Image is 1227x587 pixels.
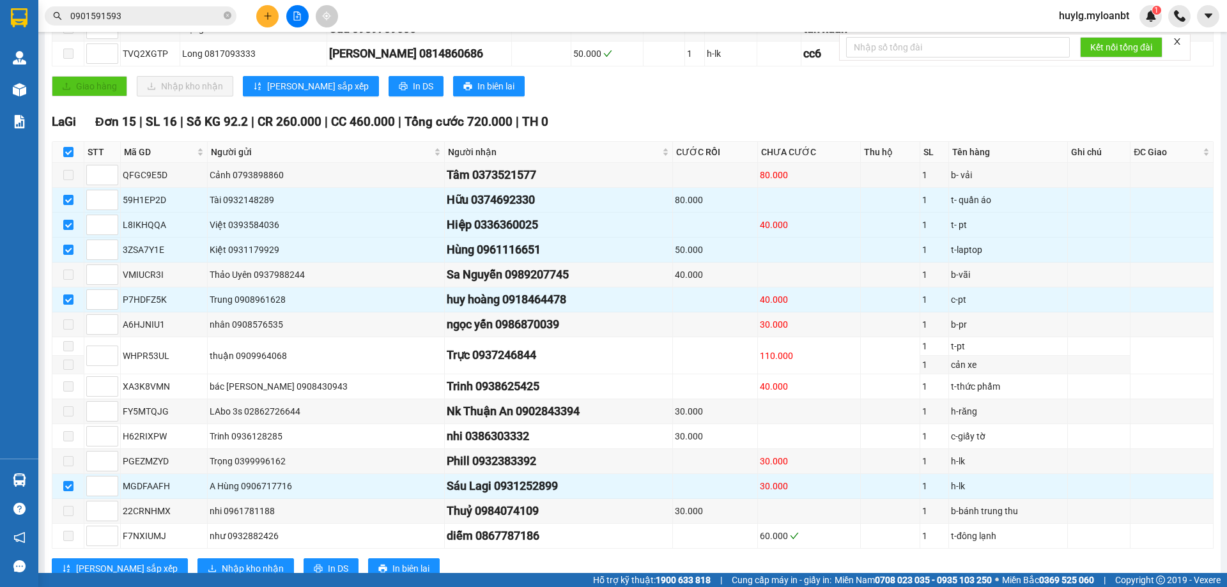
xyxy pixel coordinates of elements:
[121,238,208,263] td: 3ZSA7Y1E
[920,142,949,163] th: SL
[603,49,612,58] span: check
[760,218,858,232] div: 40.000
[121,424,208,449] td: H62RIXPW
[675,268,755,282] div: 40.000
[463,82,472,92] span: printer
[329,45,509,63] div: [PERSON_NAME] 0814860686
[5,81,86,95] strong: Phiếu gửi hàng
[1134,145,1200,159] span: ĐC Giao
[922,243,946,257] div: 1
[951,268,1065,282] div: b-vãi
[732,573,831,587] span: Cung cấp máy in - giấy in:
[141,81,165,95] span: LaGi
[1080,37,1162,57] button: Kết nối tổng đài
[123,504,205,518] div: 22CRNHMX
[951,429,1065,443] div: c-giấy tờ
[139,114,143,129] span: |
[922,404,946,418] div: 1
[13,503,26,515] span: question-circle
[121,213,208,238] td: L8IKHQQA
[121,524,208,549] td: F7NXIUMJ
[1152,6,1161,15] sup: 1
[13,83,26,96] img: warehouse-icon
[123,479,205,493] div: MGDFAAFH
[835,573,992,587] span: Miền Nam
[316,5,338,27] button: aim
[675,429,755,443] div: 30.000
[121,42,180,66] td: TVQ2XGTP
[447,241,670,259] div: Hùng 0961116651
[146,114,177,129] span: SL 16
[1090,40,1152,54] span: Kết nối tổng đài
[760,479,858,493] div: 30.000
[951,454,1065,468] div: h-lk
[331,114,395,129] span: CC 460.000
[760,317,858,332] div: 30.000
[675,404,755,418] div: 30.000
[875,575,992,585] strong: 0708 023 035 - 0935 103 250
[95,114,136,129] span: Đơn 15
[1049,8,1139,24] span: huylg.myloanbt
[1145,10,1157,22] img: icon-new-feature
[447,316,670,333] div: ngọc yến 0986870039
[398,114,401,129] span: |
[121,374,208,399] td: XA3K8VMN
[447,452,670,470] div: Phill 0932383392
[656,575,711,585] strong: 1900 633 818
[951,293,1065,307] div: c-pt
[210,454,442,468] div: Trọng 0399996162
[922,339,946,353] div: 1
[123,293,205,307] div: P7HDFZ5K
[1002,573,1094,587] span: Miền Bắc
[477,79,514,93] span: In biên lai
[224,11,231,19] span: close-circle
[392,561,429,576] span: In biên lai
[453,76,525,96] button: printerIn biên lai
[13,51,26,65] img: warehouse-icon
[11,8,27,27] img: logo-vxr
[121,188,208,213] td: 59H1EP2D
[53,11,62,20] span: search
[251,114,254,129] span: |
[675,193,755,207] div: 80.000
[52,114,76,129] span: LaGi
[1039,575,1094,585] strong: 0369 525 060
[448,145,660,159] span: Người nhận
[123,268,205,282] div: VMIUCR3I
[210,349,442,363] div: thuận 0909964068
[210,479,442,493] div: A Hùng 0906717716
[121,399,208,424] td: FY5MTQJG
[995,577,999,583] span: ⚪️
[922,454,946,468] div: 1
[304,558,359,579] button: printerIn DS
[447,266,670,284] div: Sa Nguyễn 0989207745
[1068,142,1131,163] th: Ghi chú
[121,337,208,374] td: WHPR53UL
[922,379,946,393] div: 1
[760,379,858,393] div: 40.000
[922,218,946,232] div: 1
[293,11,302,20] span: file-add
[1156,576,1165,584] span: copyright
[922,504,946,518] div: 1
[447,216,670,234] div: Hiệp 0336360025
[447,527,670,545] div: diễm 0867787186
[922,193,946,207] div: 1
[760,454,858,468] div: 30.000
[951,193,1065,207] div: t- quần áo
[922,168,946,182] div: 1
[1203,10,1214,22] span: caret-down
[267,79,369,93] span: [PERSON_NAME] sắp xếp
[180,114,183,129] span: |
[314,564,323,574] span: printer
[123,218,205,232] div: L8IKHQQA
[123,47,178,61] div: TVQ2XGTP
[76,561,178,576] span: [PERSON_NAME] sắp xếp
[210,379,442,393] div: bác [PERSON_NAME] 0908430943
[121,449,208,474] td: PGEZMZYD
[325,114,328,129] span: |
[951,529,1065,543] div: t-đông lạnh
[137,76,233,96] button: downloadNhập kho nhận
[127,7,180,21] span: LSIR7JPC
[256,5,279,27] button: plus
